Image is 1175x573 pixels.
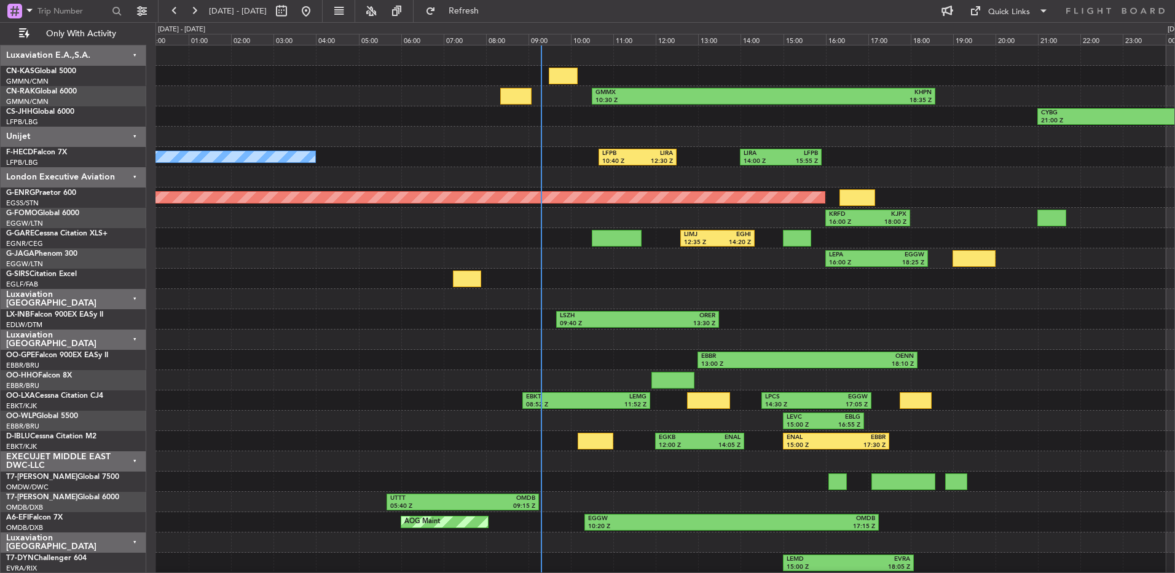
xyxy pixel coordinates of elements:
button: Only With Activity [14,24,133,44]
span: T7-[PERSON_NAME] [6,494,77,501]
div: 18:10 Z [808,360,914,369]
div: ENAL [787,433,836,442]
div: LEMD [787,555,849,564]
div: 09:40 Z [560,320,638,328]
div: EBLG [823,413,860,422]
div: EGGW [588,515,731,523]
div: 08:52 Z [526,401,586,409]
div: OENN [808,352,914,361]
div: EGGW [817,393,868,401]
div: 16:00 Z [829,218,868,227]
div: 18:05 Z [848,563,910,572]
div: 13:00 [698,34,741,45]
button: Refresh [420,1,493,21]
span: OO-HHO [6,372,38,379]
a: EBBR/BRU [6,422,39,431]
div: 18:00 Z [868,218,906,227]
a: LFPB/LBG [6,117,38,127]
a: GMMN/CMN [6,97,49,106]
div: CYBG [1041,109,1168,117]
div: KHPN [763,89,932,97]
span: T7-[PERSON_NAME] [6,473,77,481]
div: 17:15 Z [731,523,874,531]
div: 16:00 Z [829,259,877,267]
div: 14:00 [741,34,783,45]
a: EGSS/STN [6,199,39,208]
div: LFPB [781,149,818,158]
span: F-HECD [6,149,33,156]
div: 10:00 [571,34,613,45]
div: 16:00 [826,34,868,45]
div: 14:20 Z [717,239,751,247]
div: 15:00 Z [787,563,849,572]
a: G-GARECessna Citation XLS+ [6,230,108,237]
div: 15:00 Z [787,421,823,430]
div: EBBR [701,352,808,361]
div: LPCS [765,393,817,401]
div: 19:00 [953,34,996,45]
a: OO-WLPGlobal 5500 [6,413,78,420]
div: EBBR [836,433,886,442]
div: 11:00 [613,34,656,45]
a: GMMN/CMN [6,77,49,86]
span: T7-DYN [6,555,34,562]
a: CN-KASGlobal 5000 [6,68,76,75]
input: Trip Number [37,2,108,20]
span: G-SIRS [6,271,29,278]
div: 18:25 Z [876,259,924,267]
div: [DATE] - [DATE] [158,25,205,35]
span: A6-EFI [6,514,29,521]
a: EBBR/BRU [6,381,39,390]
div: 17:05 Z [817,401,868,409]
a: G-JAGAPhenom 300 [6,250,77,258]
a: OO-HHOFalcon 8X [6,372,72,379]
a: OMDB/DXB [6,523,43,532]
div: ENAL [699,433,740,442]
div: 10:20 Z [588,523,731,531]
div: 05:00 [359,34,401,45]
div: LFPB [602,149,638,158]
a: EGLF/FAB [6,280,38,289]
div: KRFD [829,210,868,219]
a: LFPB/LBG [6,158,38,167]
div: EGGW [876,251,924,259]
a: T7-[PERSON_NAME]Global 7500 [6,473,119,481]
span: CS-JHH [6,108,33,116]
div: 00:00 [146,34,189,45]
div: LSZH [560,312,638,320]
span: G-GARE [6,230,34,237]
div: EGHI [717,231,751,239]
a: G-ENRGPraetor 600 [6,189,76,197]
span: OO-GPE [6,352,35,359]
a: OMDW/DWC [6,483,49,492]
div: 11:52 Z [586,401,646,409]
div: LIMJ [684,231,718,239]
a: OMDB/DXB [6,503,43,512]
div: 17:30 Z [836,441,886,450]
div: 05:40 Z [390,502,463,511]
div: Quick Links [988,6,1030,18]
div: 21:00 Z [1041,117,1168,125]
a: EVRA/RIX [6,564,37,573]
div: LIRA [638,149,674,158]
div: 13:30 Z [638,320,716,328]
div: EVRA [848,555,910,564]
span: G-JAGA [6,250,34,258]
div: LEVC [787,413,823,422]
div: 02:00 [231,34,273,45]
div: 12:00 [656,34,698,45]
div: 12:00 Z [659,441,699,450]
div: 06:00 [401,34,444,45]
div: 21:00 [1038,34,1080,45]
a: G-FOMOGlobal 6000 [6,210,79,217]
div: 18:35 Z [763,97,932,105]
div: 15:55 Z [781,157,818,166]
a: EGNR/CEG [6,239,43,248]
div: AOG Maint [404,513,440,531]
button: Quick Links [964,1,1055,21]
div: 01:00 [189,34,231,45]
span: G-ENRG [6,189,35,197]
div: 17:00 [868,34,911,45]
a: EDLW/DTM [6,320,42,330]
a: F-HECDFalcon 7X [6,149,67,156]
